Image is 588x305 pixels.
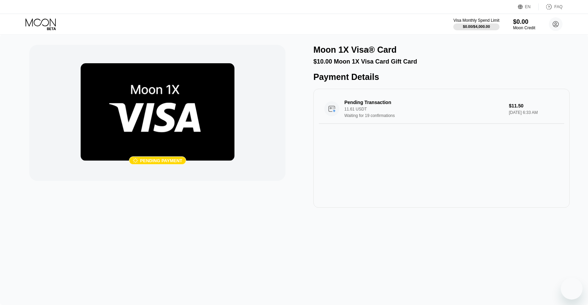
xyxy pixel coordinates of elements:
[344,100,494,105] div: Pending Transaction
[453,18,499,30] div: Visa Monthly Spend Limit$0.00/$4,000.00
[133,158,138,164] div: 
[453,18,499,23] div: Visa Monthly Spend Limit
[509,103,558,108] div: $11.50
[513,18,535,26] div: $0.00
[313,45,396,55] div: Moon 1X Visa® Card
[463,24,490,29] div: $0.00 / $4,000.00
[509,110,558,115] div: [DATE] 6:33 AM
[525,4,531,9] div: EN
[539,3,562,10] div: FAQ
[140,158,182,163] div: Pending payment
[344,113,506,118] div: Waiting for 19 confirmations
[554,4,562,9] div: FAQ
[313,72,570,82] div: Payment Details
[518,3,539,10] div: EN
[313,58,570,65] div: $10.00 Moon 1X Visa Card Gift Card
[561,278,583,300] iframe: Button to launch messaging window
[513,26,535,30] div: Moon Credit
[319,94,564,124] div: Pending Transaction11.61 USDTWaiting for 19 confirmations$11.50[DATE] 6:33 AM
[513,18,535,30] div: $0.00Moon Credit
[344,107,506,112] div: 11.61 USDT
